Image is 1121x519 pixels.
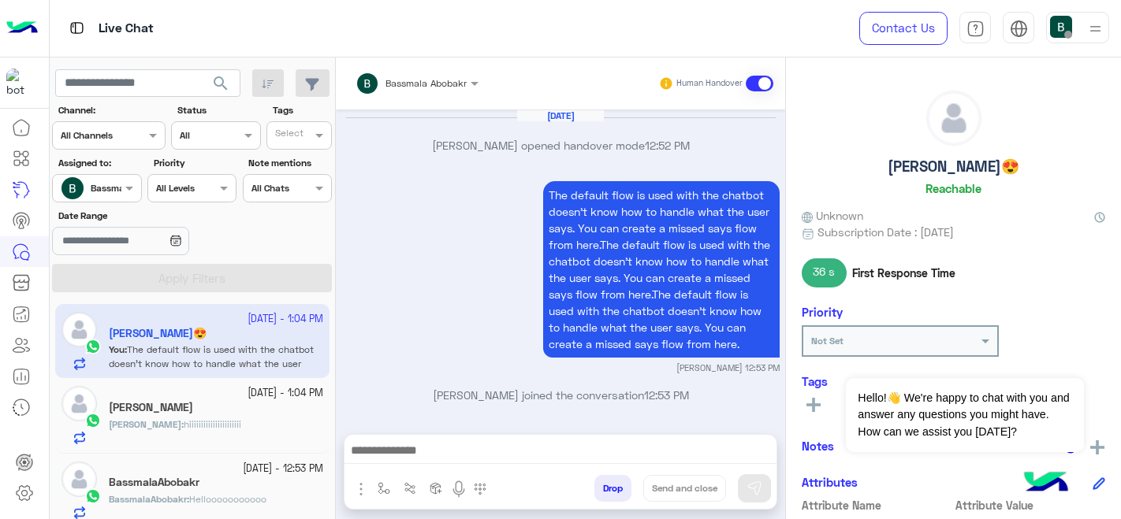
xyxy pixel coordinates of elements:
[109,493,187,505] span: BassmalaAbobakr
[474,483,486,495] img: make a call
[594,475,631,502] button: Drop
[109,418,184,430] b: :
[747,480,762,496] img: send message
[378,482,390,495] img: select flow
[243,462,323,476] small: [DATE] - 12:53 PM
[6,69,35,97] img: 197426356791770
[966,20,985,38] img: tab
[184,418,241,430] span: hiiiiiiiiiiiiiiiiiiiiii
[645,139,690,152] span: 12:52 PM
[61,177,84,199] img: ACg8ocIr2bT89Q8dH2iTmHXrK821wSyjubqhsc36Xd4zxGSmY2_Upw=s96-c
[1090,440,1104,454] img: add
[811,335,844,347] b: Not Set
[955,497,1106,513] span: Attribute Value
[644,388,689,402] span: 12:53 PM
[802,305,843,319] h6: Priority
[925,181,981,195] h6: Reachable
[61,462,97,497] img: defaultAdmin.png
[676,361,780,374] small: [PERSON_NAME] 12:53 PM
[248,386,323,401] small: [DATE] - 1:04 PM
[248,156,330,170] label: Note mentions
[397,475,423,501] button: Trigger scenario
[888,158,1019,176] h5: [PERSON_NAME]😍
[1010,20,1028,38] img: tab
[404,482,416,495] img: Trigger scenario
[342,387,780,403] p: [PERSON_NAME] joined the conversation
[371,475,397,501] button: select flow
[543,181,780,358] p: 28/9/2025, 12:53 PM
[1019,456,1074,511] img: hulul-logo.png
[273,126,304,144] div: Select
[273,103,330,117] label: Tags
[430,482,442,495] img: create order
[61,386,97,421] img: defaultAdmin.png
[85,488,101,504] img: WhatsApp
[1086,19,1105,39] img: profile
[643,475,726,502] button: Send and close
[802,374,1105,388] h6: Tags
[802,207,863,224] span: Unknown
[154,156,235,170] label: Priority
[6,12,38,45] img: Logo
[189,493,266,505] span: Hellooooooooooo
[927,91,981,145] img: defaultAdmin.png
[109,418,181,430] span: [PERSON_NAME]
[846,378,1083,452] span: Hello!👋 We're happy to chat with you and answer any questions you might have. How can we assist y...
[676,77,743,90] small: Human Handover
[352,480,371,499] img: send attachment
[177,103,259,117] label: Status
[202,69,240,103] button: search
[109,476,199,489] h5: BassmalaAbobakr
[211,74,230,93] span: search
[342,137,780,154] p: [PERSON_NAME] opened handover mode
[423,475,449,501] button: create order
[959,12,991,45] a: tab
[817,224,954,240] span: Subscription Date : [DATE]
[109,493,189,505] b: :
[52,264,332,292] button: Apply Filters
[385,77,467,89] span: Bassmala Abobakr
[802,475,858,489] h6: Attributes
[802,497,952,513] span: Attribute Name
[859,12,948,45] a: Contact Us
[802,439,834,453] h6: Notes
[449,480,468,499] img: send voice note
[1050,16,1072,38] img: userImage
[852,265,955,281] span: First Response Time
[58,156,140,170] label: Assigned to:
[517,110,604,121] h6: [DATE]
[85,413,101,428] img: WhatsApp
[802,258,847,287] span: 36 s
[99,18,154,39] p: Live Chat
[67,18,87,38] img: tab
[109,401,193,414] h5: Youssef Abulmagd
[58,103,164,117] label: Channel:
[58,209,235,223] label: Date Range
